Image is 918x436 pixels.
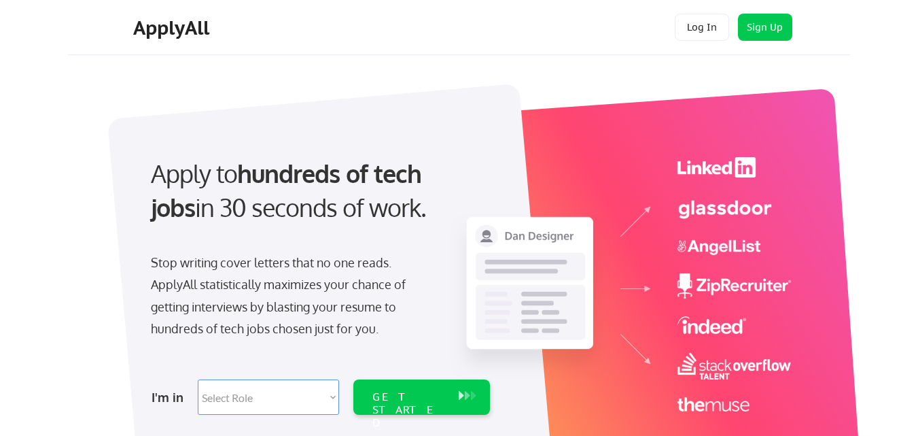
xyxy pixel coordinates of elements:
div: Stop writing cover letters that no one reads. ApplyAll statistically maximizes your chance of get... [151,252,430,340]
div: I'm in [152,386,190,408]
div: ApplyAll [133,16,213,39]
button: Log In [675,14,729,41]
strong: hundreds of tech jobs [151,158,427,222]
div: GET STARTED [372,390,445,430]
button: Sign Up [738,14,792,41]
div: Apply to in 30 seconds of work. [151,156,484,225]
